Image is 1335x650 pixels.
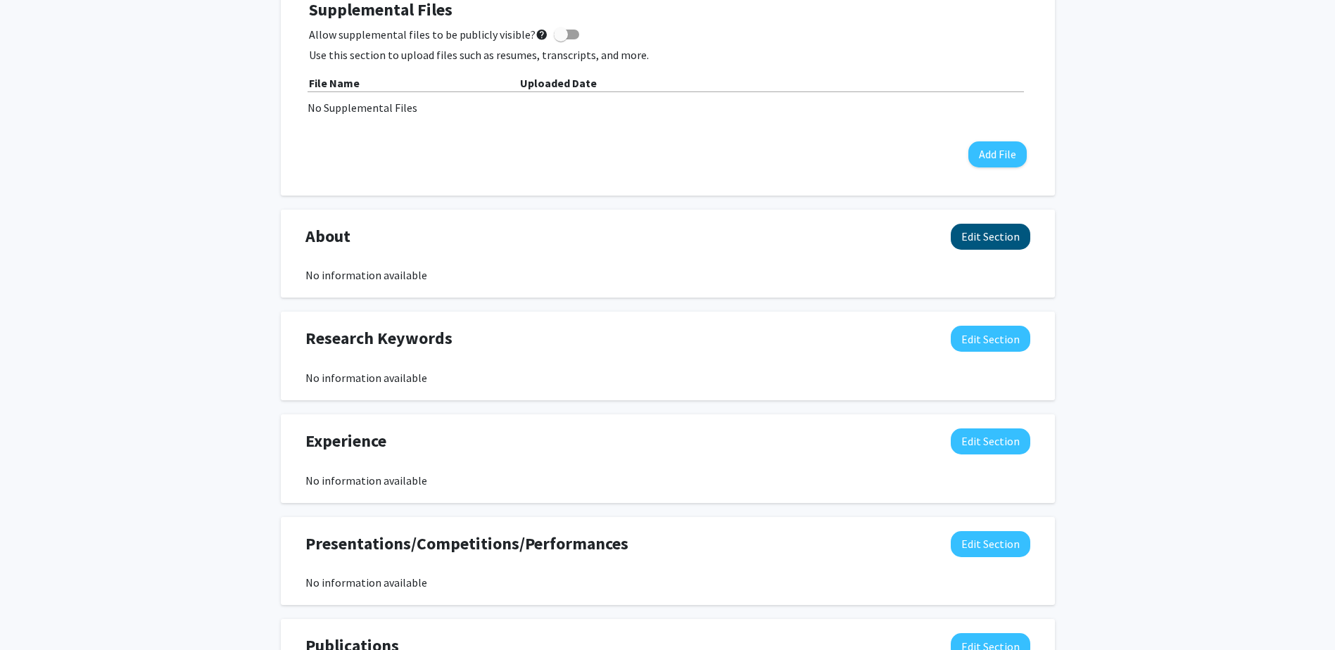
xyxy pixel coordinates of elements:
button: Edit Research Keywords [951,326,1030,352]
iframe: Chat [11,587,60,639]
mat-icon: help [536,26,548,43]
span: About [305,224,350,249]
div: No Supplemental Files [308,99,1028,116]
span: Presentations/Competitions/Performances [305,531,628,556]
span: Allow supplemental files to be publicly visible? [309,26,548,43]
span: Research Keywords [305,326,453,351]
p: Use this section to upload files such as resumes, transcripts, and more. [309,46,1027,63]
div: No information available [305,472,1030,489]
button: Edit About [951,224,1030,250]
b: Uploaded Date [520,76,597,90]
button: Add File [968,141,1027,167]
div: No information available [305,369,1030,386]
b: File Name [309,76,360,90]
button: Edit Experience [951,428,1030,454]
span: Experience [305,428,386,454]
div: No information available [305,267,1030,283]
button: Edit Presentations/Competitions/Performances [951,531,1030,557]
div: No information available [305,574,1030,591]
